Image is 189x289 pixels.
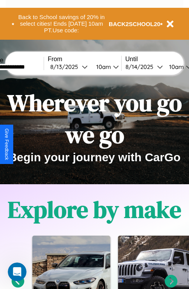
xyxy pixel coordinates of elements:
[109,21,161,27] b: BACK2SCHOOL20
[165,63,186,70] div: 10am
[50,63,82,70] div: 8 / 13 / 2025
[8,194,181,226] h1: Explore by make
[4,129,9,160] div: Give Feedback
[48,63,90,71] button: 8/13/2025
[92,63,113,70] div: 10am
[14,12,109,36] button: Back to School savings of 20% in select cities! Ends [DATE] 10am PT.Use code:
[90,63,121,71] button: 10am
[125,63,157,70] div: 8 / 14 / 2025
[8,263,26,281] iframe: Intercom live chat
[48,56,121,63] label: From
